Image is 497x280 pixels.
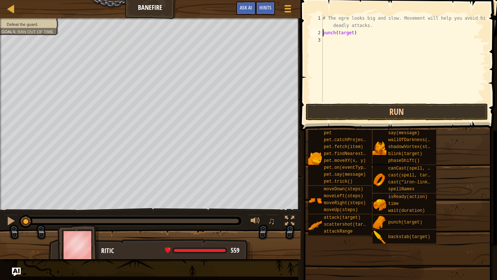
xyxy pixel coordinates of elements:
span: punch(target) [388,220,422,225]
span: pet.fetch(item) [324,144,363,149]
img: portrait.png [373,216,386,230]
span: : [15,29,17,34]
div: 3 [311,36,323,44]
span: Ran out of time [17,29,53,34]
span: attackRange [324,229,353,234]
span: moveRight(steps) [324,201,366,206]
span: pet.say(message) [324,172,366,177]
span: time [388,201,399,206]
button: Show game menu [279,1,297,19]
li: Defeat the guard. [1,22,54,27]
button: Ctrl + P: Pause [4,214,18,229]
span: pet.trick() [324,179,353,184]
span: Ask AI [240,4,252,11]
div: health: 559 / 559 [165,247,239,254]
span: pet.on(eventType, handler) [324,165,392,170]
span: 559 [231,246,239,255]
img: portrait.png [373,198,386,212]
span: attack(target) [324,215,361,220]
span: Goals [1,29,15,34]
span: pet.findNearestByType(type) [324,151,394,156]
img: portrait.png [373,173,386,187]
span: isReady(action) [388,194,428,199]
span: moveUp(steps) [324,207,358,213]
span: ♫ [268,215,275,226]
div: 2 [311,29,323,36]
button: Ask AI [12,268,21,276]
button: Ask AI [236,1,256,15]
span: say(message) [388,131,420,136]
button: Adjust volume [248,214,263,229]
img: portrait.png [373,230,386,244]
span: blink(target) [388,151,422,156]
span: scattershot(target) [324,222,374,227]
span: spellNames [388,187,414,192]
img: portrait.png [373,141,386,155]
span: wallOfDarkness(target) [388,137,446,143]
span: shadowVortex(startPos, endPos) [388,144,467,149]
button: ♫ [266,214,279,229]
span: moveDown(steps) [324,187,363,192]
span: Hints [259,4,271,11]
span: Defeat the guard. [7,22,39,27]
div: 1 [311,15,323,29]
span: canCast(spell, target) [388,166,446,171]
img: portrait.png [308,151,322,165]
span: cast(spell, target) [388,173,438,178]
img: portrait.png [308,194,322,207]
span: cast("iron-link", recipient, tanker) [388,180,482,185]
img: thang_avatar_frame.png [57,225,100,265]
img: portrait.png [308,219,322,233]
span: wait(duration) [388,208,425,213]
span: backstab(target) [388,234,430,240]
div: Ritic [101,246,245,256]
button: Toggle fullscreen [282,214,297,229]
span: pet.catchProjectile(arrow) [324,137,392,143]
span: pet [324,131,332,136]
span: moveLeft(steps) [324,194,363,199]
span: pet.moveXY(x, y) [324,158,366,163]
span: phaseShift() [388,158,420,163]
button: Run [306,104,488,120]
